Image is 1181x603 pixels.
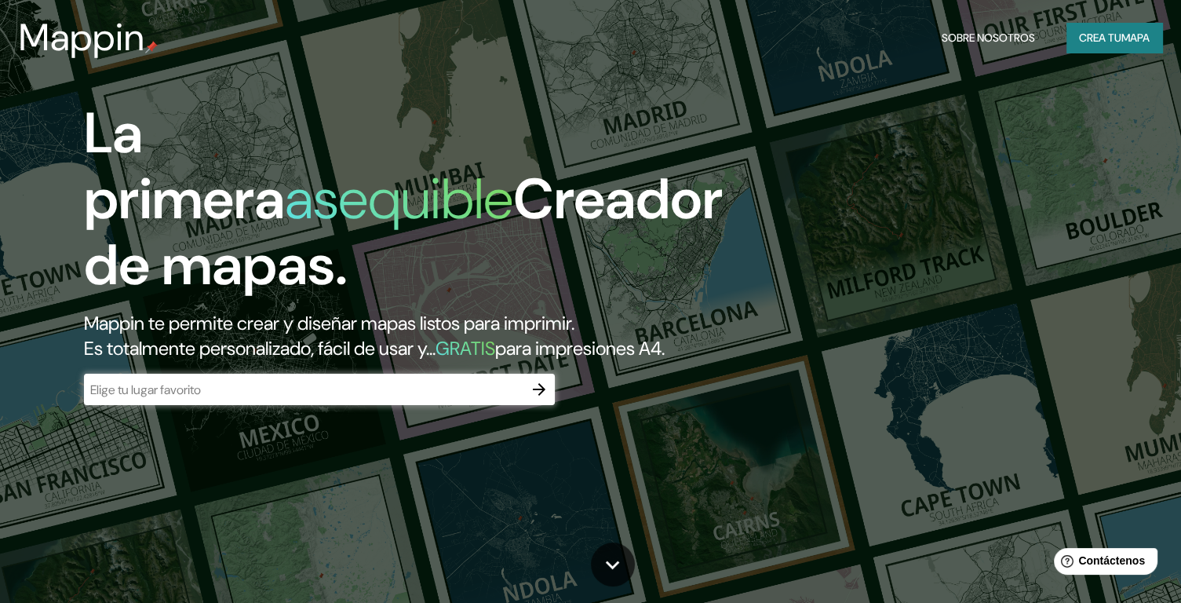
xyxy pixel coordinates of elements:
font: Mappin te permite crear y diseñar mapas listos para imprimir. [84,311,574,335]
iframe: Lanzador de widgets de ayuda [1041,542,1164,586]
font: Creador de mapas. [84,163,723,301]
font: Mappin [19,13,145,62]
img: pin de mapeo [145,41,158,53]
button: Crea tumapa [1066,23,1162,53]
font: Crea tu [1079,31,1121,45]
font: mapa [1121,31,1150,45]
input: Elige tu lugar favorito [84,381,523,399]
button: Sobre nosotros [935,23,1041,53]
font: Es totalmente personalizado, fácil de usar y... [84,336,436,360]
font: Sobre nosotros [942,31,1035,45]
font: asequible [285,163,513,236]
font: para impresiones A4. [495,336,665,360]
font: La primera [84,97,285,236]
font: GRATIS [436,336,495,360]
